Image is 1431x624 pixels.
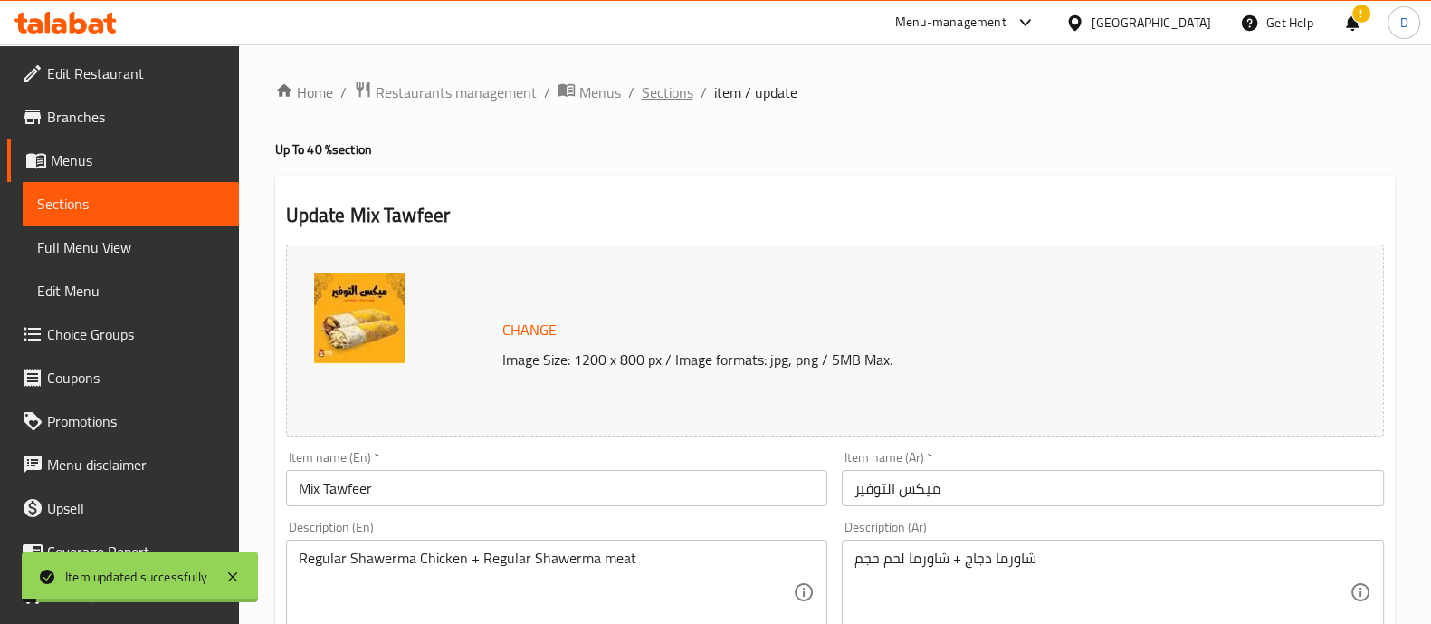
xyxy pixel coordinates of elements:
[544,82,550,103] li: /
[47,106,224,128] span: Branches
[354,81,537,104] a: Restaurants management
[558,81,621,104] a: Menus
[7,95,239,139] a: Branches
[37,236,224,258] span: Full Menu View
[701,82,707,103] li: /
[7,573,239,617] a: Grocery Checklist
[895,12,1006,34] div: Menu-management
[628,82,634,103] li: /
[286,470,828,506] input: Enter name En
[314,273,405,363] img: WhatsApp_Image_20251012_a638958810663896738.jpeg
[642,82,693,103] a: Sections
[286,202,1384,229] h2: Update Mix Tawfeer
[65,567,207,587] div: Item updated successfully
[1092,13,1211,33] div: [GEOGRAPHIC_DATA]
[23,182,239,226] a: Sections
[7,356,239,399] a: Coupons
[37,280,224,302] span: Edit Menu
[7,139,239,182] a: Menus
[502,317,557,343] span: Change
[47,410,224,432] span: Promotions
[7,312,239,356] a: Choice Groups
[47,62,224,84] span: Edit Restaurant
[842,470,1384,506] input: Enter name Ar
[714,82,797,103] span: item / update
[47,541,224,562] span: Coverage Report
[7,486,239,530] a: Upsell
[23,269,239,312] a: Edit Menu
[7,399,239,443] a: Promotions
[275,81,1395,104] nav: breadcrumb
[275,140,1395,158] h4: Up To 40 % section
[1399,13,1407,33] span: D
[51,149,224,171] span: Menus
[7,443,239,486] a: Menu disclaimer
[275,82,333,103] a: Home
[47,323,224,345] span: Choice Groups
[7,52,239,95] a: Edit Restaurant
[376,82,537,103] span: Restaurants management
[23,226,239,269] a: Full Menu View
[495,312,564,349] button: Change
[37,193,224,215] span: Sections
[47,584,224,606] span: Grocery Checklist
[579,82,621,103] span: Menus
[47,454,224,475] span: Menu disclaimer
[47,497,224,519] span: Upsell
[47,367,224,389] span: Coupons
[340,82,347,103] li: /
[495,349,1277,370] p: Image Size: 1200 x 800 px / Image formats: jpg, png / 5MB Max.
[7,530,239,573] a: Coverage Report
